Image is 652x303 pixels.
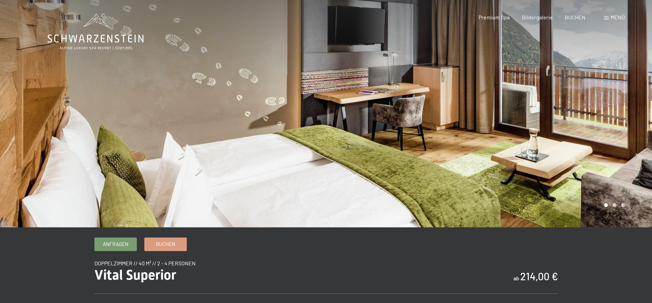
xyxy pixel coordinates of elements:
span: Doppelzimmer // 40 m² // 2 - 4 Personen [94,260,196,266]
a: Bildergalerie [522,14,553,20]
a: Buchen [145,238,186,251]
span: Buchen [156,241,175,248]
span: Menü [611,14,625,20]
span: ab [513,275,519,281]
a: Anfragen [95,238,137,251]
span: Vital Superior [94,267,176,283]
a: Premium Spa [478,14,510,20]
a: BUCHEN [565,14,585,20]
b: 214,00 € [520,270,558,282]
span: Anfragen [103,241,128,248]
